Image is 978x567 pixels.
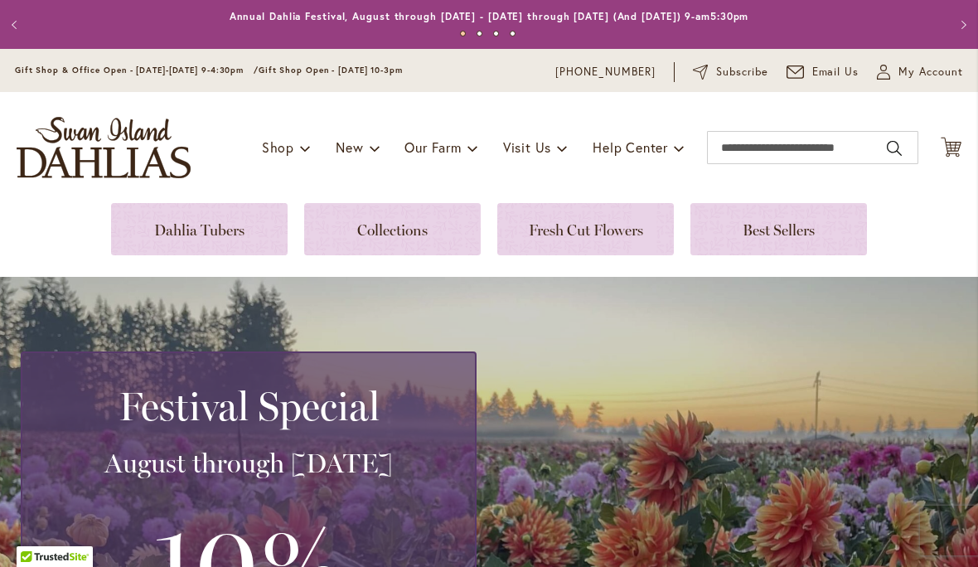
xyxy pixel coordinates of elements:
[555,64,656,80] a: [PHONE_NUMBER]
[477,31,482,36] button: 2 of 4
[877,64,963,80] button: My Account
[15,65,259,75] span: Gift Shop & Office Open - [DATE]-[DATE] 9-4:30pm /
[17,117,191,178] a: store logo
[493,31,499,36] button: 3 of 4
[503,138,551,156] span: Visit Us
[262,138,294,156] span: Shop
[812,64,859,80] span: Email Us
[716,64,768,80] span: Subscribe
[230,10,749,22] a: Annual Dahlia Festival, August through [DATE] - [DATE] through [DATE] (And [DATE]) 9-am5:30pm
[42,447,455,480] h3: August through [DATE]
[336,138,363,156] span: New
[898,64,963,80] span: My Account
[945,8,978,41] button: Next
[42,383,455,429] h2: Festival Special
[787,64,859,80] a: Email Us
[510,31,516,36] button: 4 of 4
[693,64,768,80] a: Subscribe
[404,138,461,156] span: Our Farm
[593,138,668,156] span: Help Center
[460,31,466,36] button: 1 of 4
[259,65,403,75] span: Gift Shop Open - [DATE] 10-3pm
